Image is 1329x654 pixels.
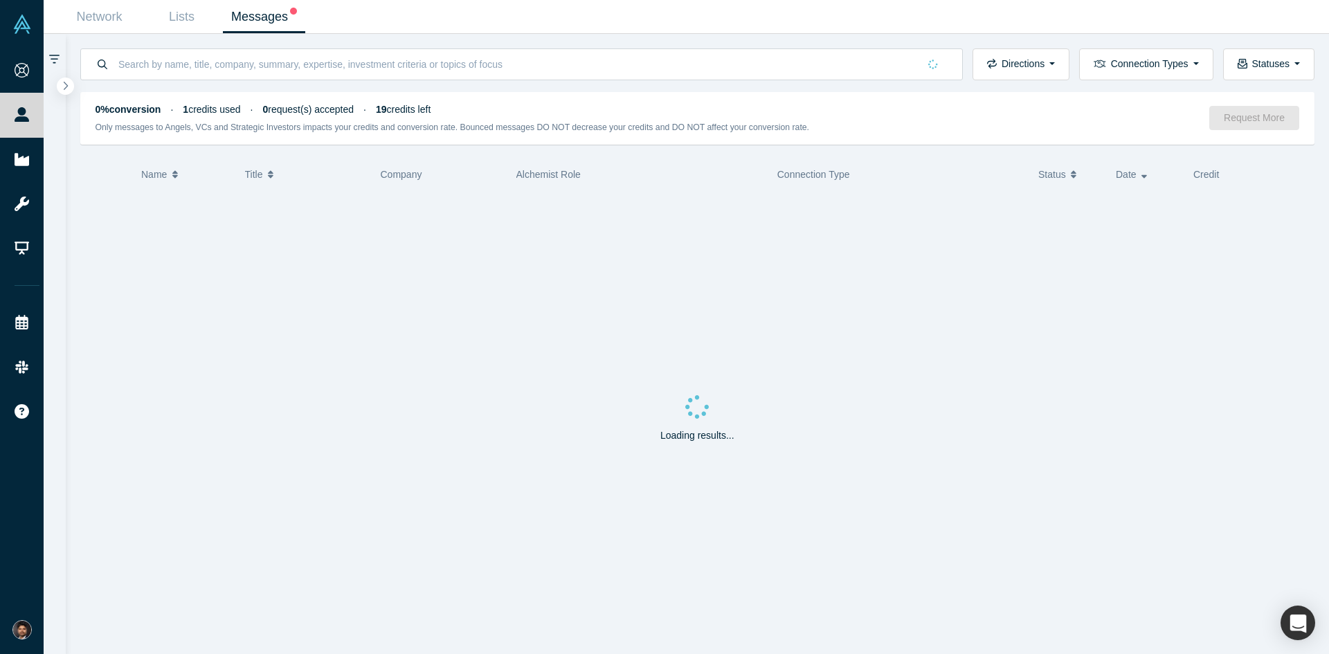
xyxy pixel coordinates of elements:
span: Status [1038,160,1066,189]
button: Directions [973,48,1069,80]
span: request(s) accepted [263,104,354,115]
span: Date [1116,160,1137,189]
span: Title [245,160,263,189]
a: Network [58,1,141,33]
span: Alchemist Role [516,169,581,180]
button: Status [1038,160,1101,189]
p: Loading results... [660,428,734,443]
small: Only messages to Angels, VCs and Strategic Investors impacts your credits and conversion rate. Bo... [96,122,810,132]
span: · [363,104,366,115]
img: Shine Oovattil's Account [12,620,32,639]
strong: 0% conversion [96,104,161,115]
span: credits left [376,104,431,115]
button: Date [1116,160,1179,189]
input: Search by name, title, company, summary, expertise, investment criteria or topics of focus [117,48,919,80]
button: Statuses [1223,48,1314,80]
span: Name [141,160,167,189]
span: Company [381,169,422,180]
a: Lists [141,1,223,33]
span: · [170,104,173,115]
button: Title [245,160,366,189]
img: Alchemist Vault Logo [12,15,32,34]
button: Connection Types [1079,48,1213,80]
span: Credit [1193,169,1219,180]
a: Messages [223,1,305,33]
span: Connection Type [777,169,850,180]
button: Name [141,160,230,189]
strong: 1 [183,104,188,115]
span: credits used [183,104,240,115]
span: · [251,104,253,115]
strong: 19 [376,104,387,115]
strong: 0 [263,104,269,115]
